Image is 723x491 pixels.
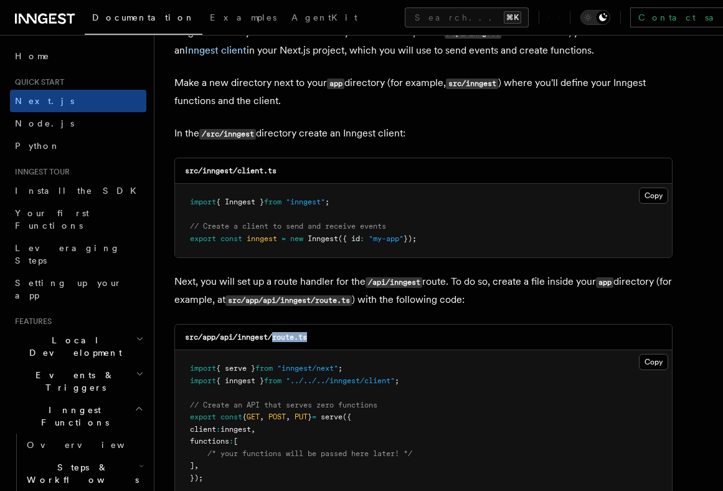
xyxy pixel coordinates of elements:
[207,449,412,458] span: /* your functions will be passed here later! */
[325,198,329,206] span: ;
[220,425,251,434] span: inngest
[10,317,52,327] span: Features
[15,208,89,231] span: Your first Functions
[10,45,146,67] a: Home
[277,364,338,373] span: "inngest/next"
[395,376,399,385] span: ;
[202,4,284,34] a: Examples
[580,10,610,25] button: Toggle dark mode
[247,412,260,421] span: GET
[174,74,673,110] p: Make a new directory next to your directory (for example, ) where you'll define your Inngest func...
[312,412,316,421] span: =
[308,412,312,421] span: }
[639,188,668,204] button: Copy
[220,234,242,243] span: const
[10,364,146,399] button: Events & Triggers
[194,461,199,470] span: ,
[190,222,386,231] span: // Create a client to send and receive events
[366,277,422,288] code: /api/inngest
[190,461,194,470] span: ]
[369,234,404,243] span: "my-app"
[85,4,202,35] a: Documentation
[251,425,255,434] span: ,
[446,79,498,89] code: src/inngest
[404,234,417,243] span: });
[10,90,146,112] a: Next.js
[216,425,220,434] span: :
[15,186,144,196] span: Install the SDK
[10,135,146,157] a: Python
[10,112,146,135] a: Node.js
[27,440,155,450] span: Overview
[190,474,203,482] span: });
[185,333,307,341] code: src/app/api/inngest/route.ts
[10,179,146,202] a: Install the SDK
[286,412,290,421] span: ,
[639,354,668,370] button: Copy
[504,11,521,24] kbd: ⌘K
[190,437,229,446] span: functions
[15,141,60,151] span: Python
[290,234,303,243] span: new
[229,437,234,446] span: :
[268,412,286,421] span: POST
[190,364,216,373] span: import
[174,24,673,59] p: Inngest invokes your functions securely via an at . To enable that, you will create an in your Ne...
[295,412,308,421] span: PUT
[291,12,357,22] span: AgentKit
[260,412,264,421] span: ,
[199,129,256,140] code: /src/inngest
[216,364,255,373] span: { serve }
[234,437,238,446] span: [
[185,44,247,56] a: Inngest client
[22,434,146,456] a: Overview
[286,376,395,385] span: "../../../inngest/client"
[10,399,146,434] button: Inngest Functions
[286,198,325,206] span: "inngest"
[10,167,70,177] span: Inngest tour
[284,4,365,34] a: AgentKit
[190,425,216,434] span: client
[242,412,247,421] span: {
[10,77,64,87] span: Quick start
[22,456,146,491] button: Steps & Workflows
[360,234,364,243] span: :
[255,364,273,373] span: from
[216,198,264,206] span: { Inngest }
[264,376,281,385] span: from
[190,234,216,243] span: export
[405,7,529,27] button: Search...⌘K
[281,234,286,243] span: =
[216,376,264,385] span: { inngest }
[174,273,673,309] p: Next, you will set up a route handler for the route. To do so, create a file inside your director...
[10,334,136,359] span: Local Development
[225,295,352,306] code: src/app/api/inngest/route.ts
[220,412,242,421] span: const
[210,12,276,22] span: Examples
[190,198,216,206] span: import
[338,364,343,373] span: ;
[174,125,673,143] p: In the directory create an Inngest client:
[10,237,146,272] a: Leveraging Steps
[10,202,146,237] a: Your first Functions
[10,404,135,429] span: Inngest Functions
[15,50,50,62] span: Home
[264,198,281,206] span: from
[15,278,122,300] span: Setting up your app
[15,118,74,128] span: Node.js
[92,12,195,22] span: Documentation
[190,412,216,421] span: export
[190,376,216,385] span: import
[308,234,338,243] span: Inngest
[327,79,344,89] code: app
[338,234,360,243] span: ({ id
[10,272,146,307] a: Setting up your app
[22,461,139,486] span: Steps & Workflows
[190,401,377,409] span: // Create an API that serves zero functions
[321,412,343,421] span: serve
[10,369,136,394] span: Events & Triggers
[15,96,74,106] span: Next.js
[343,412,351,421] span: ({
[185,166,276,175] code: src/inngest/client.ts
[596,277,613,288] code: app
